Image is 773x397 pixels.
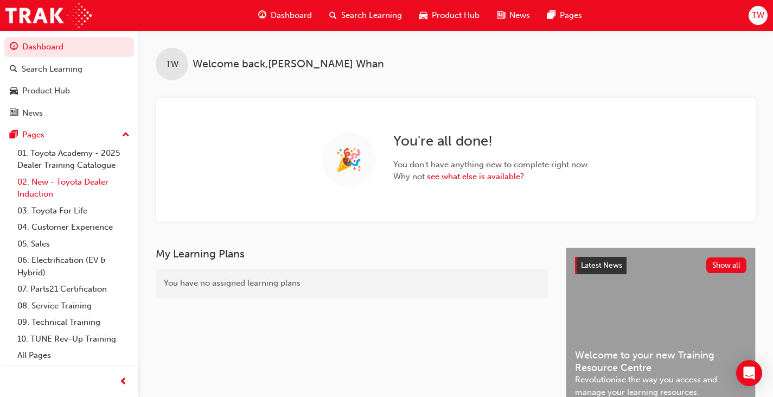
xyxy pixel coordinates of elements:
div: Search Learning [22,63,82,75]
span: search-icon [329,9,337,22]
span: car-icon [419,9,427,22]
a: Search Learning [4,59,134,79]
div: You have no assigned learning plans [156,269,548,298]
span: Welcome back , [PERSON_NAME] Whan [193,58,384,71]
a: pages-iconPages [539,4,591,27]
span: Welcome to your new Training Resource Centre [575,349,746,374]
a: Dashboard [4,37,134,57]
h2: You're all done! [393,133,590,150]
a: see what else is available? [427,172,524,181]
span: Why not [393,171,590,183]
a: guage-iconDashboard [250,4,321,27]
a: 03. Toyota For Life [13,203,134,219]
a: All Pages [13,347,134,364]
a: 04. Customer Experience [13,219,134,236]
span: News [509,9,530,22]
a: 08. Service Training [13,298,134,314]
a: 07. Parts21 Certification [13,281,134,298]
span: up-icon [122,128,130,142]
div: Product Hub [22,85,70,97]
a: 02. New - Toyota Dealer Induction [13,174,134,203]
span: TW [752,9,764,22]
span: Dashboard [271,9,312,22]
span: You don't have anything new to complete right now. [393,159,590,171]
a: Product Hub [4,81,134,101]
a: search-iconSearch Learning [321,4,411,27]
a: news-iconNews [488,4,539,27]
span: guage-icon [258,9,266,22]
h3: My Learning Plans [156,248,548,260]
div: Pages [22,129,44,141]
span: pages-icon [10,130,18,140]
button: DashboardSearch LearningProduct HubNews [4,35,134,125]
a: 10. TUNE Rev-Up Training [13,331,134,348]
a: News [4,103,134,123]
button: TW [749,6,768,25]
button: Show all [706,257,747,273]
button: Pages [4,125,134,145]
span: search-icon [10,65,17,74]
a: 06. Electrification (EV & Hybrid) [13,252,134,281]
a: 01. Toyota Academy - 2025 Dealer Training Catalogue [13,145,134,174]
span: Latest News [581,261,622,270]
span: Pages [560,9,582,22]
span: news-icon [10,109,18,118]
img: Trak [5,3,92,28]
span: prev-icon [119,375,127,389]
span: Search Learning [341,9,402,22]
div: News [22,107,43,119]
a: Latest NewsShow all [575,257,746,274]
span: pages-icon [547,9,555,22]
span: car-icon [10,86,18,96]
span: TW [166,58,178,71]
span: news-icon [497,9,505,22]
a: car-iconProduct Hub [411,4,488,27]
a: 05. Sales [13,236,134,253]
span: 🎉 [335,154,362,166]
span: Product Hub [432,9,480,22]
a: 09. Technical Training [13,314,134,331]
span: guage-icon [10,42,18,52]
div: Open Intercom Messenger [736,360,762,386]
